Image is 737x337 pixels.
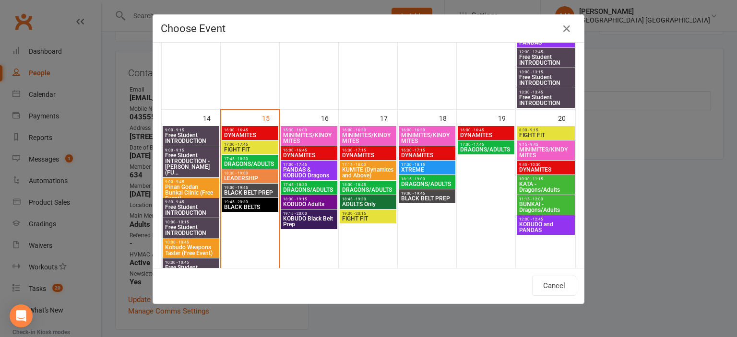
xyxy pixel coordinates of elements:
span: DYNAMITES [401,152,453,158]
span: 16:00 - 16:30 [342,128,394,132]
span: 17:45 - 18:30 [224,157,276,161]
span: 16:00 - 16:45 [460,128,512,132]
span: DRAGONS/ADULTS [342,187,394,193]
span: KOBUDO Adults [283,201,335,207]
span: KOBUDO Black Belt Prep [283,216,335,227]
span: Free Student INTRODUCTION [165,132,217,144]
span: FIGHT FIT [519,132,573,138]
span: 8:30 - 9:15 [519,128,573,132]
div: 20 [558,110,575,126]
span: 16:30 - 17:15 [342,148,394,152]
span: 17:00 - 17:45 [460,142,512,147]
span: DYNAMITES [224,132,276,138]
div: 17 [380,110,397,126]
span: BLACK BELT PREP [401,196,453,201]
span: 17:00 - 17:45 [224,142,276,147]
div: 19 [498,110,515,126]
span: Free Student INTRODUCTION [165,204,217,216]
span: 19:15 - 20:00 [283,211,335,216]
span: BUNKAI - Dragons/Adults [519,201,573,213]
span: MINIMITES/KINDYMITES [283,132,335,144]
span: 13:30 - 13:45 [519,90,573,94]
span: 16:00 - 16:45 [283,148,335,152]
span: FIGHT FIT [342,216,394,221]
span: 10:00 - 10:15 [165,220,217,224]
span: 10:30 - 11:15 [519,177,573,181]
span: 18:30 - 19:15 [283,197,335,201]
span: Pinan Godan Bunkai Clinic (Free Event) [165,184,217,201]
div: 18 [439,110,456,126]
span: 9:00 - 9:45 [165,180,217,184]
span: 17:45 - 18:30 [283,183,335,187]
span: 18:45 - 19:30 [342,197,394,201]
span: Free Student INTRODUCTION [165,224,217,236]
span: KUMITE (Dynamites and Above) [342,167,394,178]
button: Cancel [532,276,576,296]
span: 11:15 - 12:00 [519,197,573,201]
span: DYNAMITES [519,167,573,173]
span: 17:30 - 18:15 [401,163,453,167]
span: MINIMITES/KINDYMITES [519,147,573,158]
span: DRAGONS/ADULTS [460,147,512,152]
div: 14 [203,110,220,126]
span: MINIMITES/KINDYMITES [342,132,394,144]
span: MINIMITES/KINDYMITES [401,132,453,144]
span: DYNAMITES [460,132,512,138]
span: 9:00 - 9:15 [165,128,217,132]
span: Free Student INTRODUCTION - [PERSON_NAME] (FU... [165,152,217,175]
span: BLACK BELTS [224,204,276,210]
button: Close [559,21,574,36]
span: 18:00 - 18:45 [342,183,394,187]
span: 12:00 - 12:45 [519,217,573,221]
span: 16:00 - 16:45 [224,128,276,132]
div: Open Intercom Messenger [10,304,33,327]
span: FIGHT FIT [224,147,276,152]
div: 15 [262,110,279,126]
span: DRAGONS/ADULTS [224,161,276,167]
span: 17:15 - 18:00 [342,163,394,167]
span: ADULTS Only [342,201,394,207]
span: 17:00 - 17:45 [283,163,335,167]
span: 9:30 - 9:45 [165,200,217,204]
span: BLACK BELT PREP [224,190,276,196]
span: 15:30 - 16:00 [283,128,335,132]
span: Kobudo Weapons Taster (Free Event) [165,244,217,256]
span: 19:00 - 19:45 [401,191,453,196]
h4: Choose Event [161,23,576,35]
span: Free Student INTRODUCTION [519,54,573,66]
span: 18:15 - 19:00 [401,177,453,181]
span: 19:30 - 20:15 [342,211,394,216]
span: Free Student INTRODUCTION [519,94,573,106]
span: DRAGONS/ADULTS [401,181,453,187]
span: XTREME [401,167,453,173]
span: 12:30 - 12:45 [519,50,573,54]
span: DYNAMITES [283,152,335,158]
span: 18:30 - 19:00 [224,171,276,175]
span: Free Student INTRODUCTION [165,265,217,276]
span: 9:00 - 9:15 [165,148,217,152]
span: 9:15 - 9:45 [519,142,573,147]
span: KATA - Dragons/Adults [519,181,573,193]
span: 19:00 - 19:45 [224,186,276,190]
span: KOBUDO and PANDAS [519,221,573,233]
span: 13:00 - 13:15 [519,70,573,74]
span: LEADERSHIP [224,175,276,181]
span: 10:30 - 10:45 [165,260,217,265]
span: Free Student INTRODUCTION [519,74,573,86]
span: DYNAMITES [342,152,394,158]
span: PANDAS & KOBUDO Dragons [283,167,335,178]
span: 19:45 - 20:30 [224,200,276,204]
span: 16:00 - 16:30 [401,128,453,132]
span: 16:30 - 17:15 [401,148,453,152]
span: 10:00 - 10:45 [165,240,217,244]
span: DRAGONS/ADULTS [283,187,335,193]
div: 16 [321,110,338,126]
span: 9:45 - 10:30 [519,163,573,167]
